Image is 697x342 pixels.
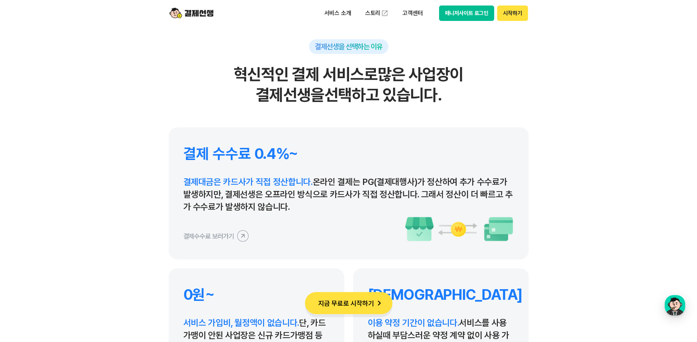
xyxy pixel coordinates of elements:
h4: 0원~ [183,286,330,303]
a: 스토리 [360,6,394,21]
button: 지금 무료로 시작하기 [305,292,392,314]
span: 대화 [67,244,76,250]
span: 서비스 가입비, 월정액이 없습니다. [183,317,299,328]
img: 화살표 아이콘 [374,298,384,308]
h4: 결제 수수료 0.4%~ [183,145,514,163]
img: 외부 도메인 오픈 [381,10,388,17]
a: 홈 [2,233,48,251]
span: 결제대금은 카드사가 직접 정산합니다. [183,177,313,187]
a: 설정 [95,233,141,251]
span: 홈 [23,244,28,250]
img: logo [169,6,213,20]
h4: [DEMOGRAPHIC_DATA] [368,286,514,303]
span: 이용 약정 기간이 없습니다. [368,317,459,328]
h2: 혁신적인 결제 서비스로 많은 사업장이 결제선생을 선택하고 있습니다. [169,64,529,105]
button: 시작하기 [497,6,528,21]
p: 서비스 소개 [319,7,356,20]
button: 결제수수료 보러가기 [183,230,249,242]
p: 온라인 결제는 PG(결제대행사)가 정산하여 추가 수수료가 발생하지만, 결제선생은 오프라인 방식으로 카드사가 직접 정산합니다. 그래서 정산이 더 빠르고 추가 수수료가 발생하지 ... [183,176,514,213]
span: 결제선생을 선택하는 이유 [315,42,382,51]
span: 설정 [114,244,122,250]
button: 매니저사이트 로그인 [439,6,495,21]
p: 고객센터 [397,7,428,20]
a: 대화 [48,233,95,251]
img: 수수료 이미지 [405,216,514,242]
